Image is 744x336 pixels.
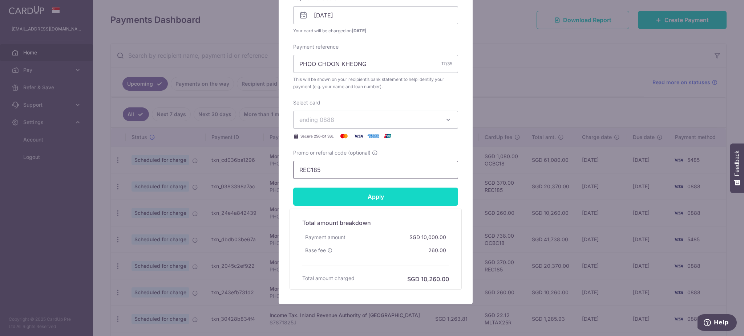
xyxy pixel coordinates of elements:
[734,151,740,176] span: Feedback
[300,133,334,139] span: Secure 256-bit SSL
[366,132,380,140] img: American Express
[293,6,458,24] input: DD / MM / YYYY
[380,132,395,140] img: UnionPay
[425,244,449,257] div: 260.00
[299,116,334,123] span: ending 0888
[293,111,458,129] button: ending 0888
[293,43,339,50] label: Payment reference
[293,188,458,206] input: Apply
[302,218,449,227] h5: Total amount breakdown
[441,60,452,67] div: 17/35
[407,275,449,283] h6: SGD 10,260.00
[293,149,371,156] span: Promo or referral code (optional)
[302,231,348,244] div: Payment amount
[730,143,744,193] button: Feedback - Show survey
[407,231,449,244] div: SGD 10,000.00
[352,28,367,33] span: [DATE]
[697,314,737,332] iframe: Opens a widget where you can find more information
[293,76,458,90] span: This will be shown on your recipient’s bank statement to help identify your payment (e.g. your na...
[302,275,355,282] h6: Total amount charged
[351,132,366,140] img: Visa
[305,247,326,254] span: Base fee
[337,132,351,140] img: Mastercard
[293,27,458,34] span: Your card will be charged on
[293,99,320,106] label: Select card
